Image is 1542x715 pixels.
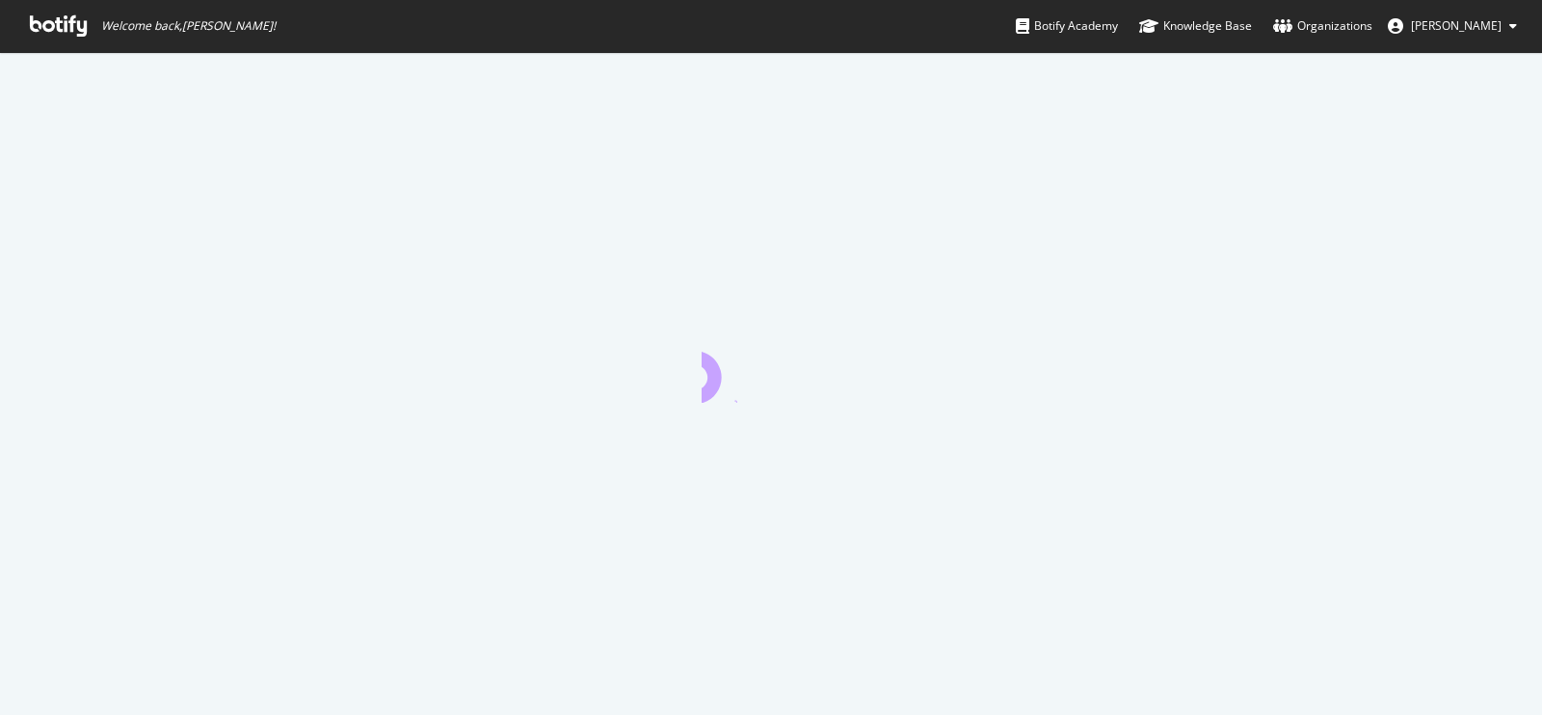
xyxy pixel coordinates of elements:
[1273,16,1372,36] div: Organizations
[1411,17,1502,34] span: Duane Rajkumar
[702,333,840,403] div: animation
[101,18,276,34] span: Welcome back, [PERSON_NAME] !
[1016,16,1118,36] div: Botify Academy
[1372,11,1532,41] button: [PERSON_NAME]
[1139,16,1252,36] div: Knowledge Base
